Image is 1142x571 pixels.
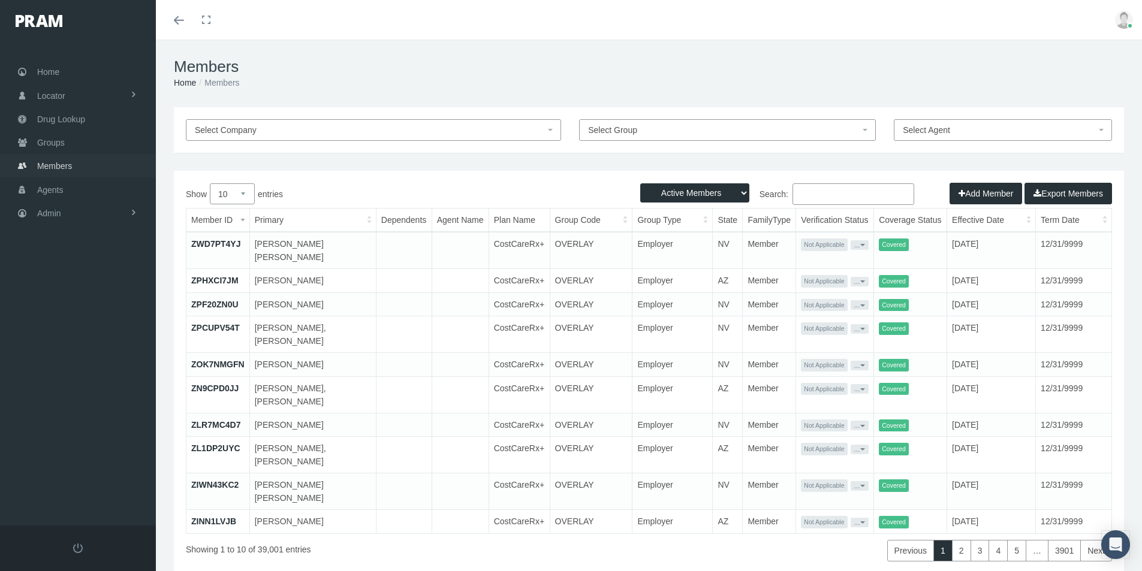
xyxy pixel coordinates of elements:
[249,292,376,316] td: [PERSON_NAME]
[249,353,376,377] td: [PERSON_NAME]
[632,269,713,293] td: Employer
[632,437,713,473] td: Employer
[489,413,550,437] td: CostCareRx+
[947,232,1036,269] td: [DATE]
[632,292,713,316] td: Employer
[249,510,376,533] td: [PERSON_NAME]
[249,437,376,473] td: [PERSON_NAME], [PERSON_NAME]
[588,125,637,135] span: Select Group
[249,413,376,437] td: [PERSON_NAME]
[489,232,550,269] td: CostCareRx+
[432,209,489,232] th: Agent Name
[191,383,239,393] a: ZN9CPD0JJ
[879,443,909,455] span: Covered
[933,540,953,561] a: 1
[550,316,632,353] td: OVERLAY
[632,353,713,377] td: Employer
[16,15,62,27] img: PRAM_20_x_78.png
[249,376,376,413] td: [PERSON_NAME], [PERSON_NAME]
[801,275,847,288] span: Not Applicable
[713,376,743,413] td: AZ
[743,473,796,510] td: Member
[191,300,239,309] a: ZPF20ZN0U
[489,437,550,473] td: CostCareRx+
[947,292,1036,316] td: [DATE]
[851,300,869,310] button: ...
[743,269,796,293] td: Member
[743,316,796,353] td: Member
[550,510,632,533] td: OVERLAY
[1036,510,1111,533] td: 12/31/9999
[550,473,632,510] td: OVERLAY
[489,510,550,533] td: CostCareRx+
[713,292,743,316] td: NV
[550,232,632,269] td: OVERLAY
[947,209,1036,232] th: Effective Date: activate to sort column ascending
[743,510,796,533] td: Member
[186,209,249,232] th: Member ID: activate to sort column ascending
[191,516,236,526] a: ZINN1LVJB
[191,276,239,285] a: ZPHXCI7JM
[632,209,713,232] th: Group Type: activate to sort column ascending
[851,240,869,250] button: ...
[879,516,909,528] span: Covered
[950,183,1022,204] button: Add Member
[801,419,847,432] span: Not Applicable
[37,179,64,201] span: Agents
[851,277,869,286] button: ...
[743,232,796,269] td: Member
[191,443,240,453] a: ZL1DP2UYC
[879,322,909,335] span: Covered
[489,292,550,316] td: CostCareRx+
[249,209,376,232] th: Primary: activate to sort column ascending
[1036,376,1111,413] td: 12/31/9999
[249,316,376,353] td: [PERSON_NAME], [PERSON_NAME]
[713,353,743,377] td: NV
[37,202,61,225] span: Admin
[191,359,245,369] a: ZOK7NMGFN
[713,510,743,533] td: AZ
[1101,530,1130,559] div: Open Intercom Messenger
[879,479,909,492] span: Covered
[874,209,947,232] th: Coverage Status
[1036,209,1111,232] th: Term Date: activate to sort column ascending
[971,540,990,561] a: 3
[947,413,1036,437] td: [DATE]
[37,84,65,107] span: Locator
[851,324,869,334] button: ...
[713,316,743,353] td: NV
[210,183,255,204] select: Showentries
[743,209,796,232] th: FamilyType
[879,419,909,432] span: Covered
[195,125,257,135] span: Select Company
[632,316,713,353] td: Employer
[1036,316,1111,353] td: 12/31/9999
[489,316,550,353] td: CostCareRx+
[649,183,915,205] label: Search:
[37,131,65,154] span: Groups
[37,108,85,131] span: Drug Lookup
[879,359,909,371] span: Covered
[801,383,847,395] span: Not Applicable
[376,209,432,232] th: Dependents
[1036,473,1111,510] td: 12/31/9999
[1036,437,1111,473] td: 12/31/9999
[632,376,713,413] td: Employer
[632,510,713,533] td: Employer
[632,232,713,269] td: Employer
[550,376,632,413] td: OVERLAY
[851,518,869,527] button: ...
[489,209,550,232] th: Plan Name
[801,299,847,312] span: Not Applicable
[249,232,376,269] td: [PERSON_NAME] [PERSON_NAME]
[887,540,934,561] a: Previous
[713,269,743,293] td: AZ
[796,209,874,232] th: Verification Status
[947,376,1036,413] td: [DATE]
[903,125,950,135] span: Select Agent
[550,413,632,437] td: OVERLAY
[1115,11,1133,29] img: user-placeholder.jpg
[713,437,743,473] td: AZ
[713,413,743,437] td: NV
[743,292,796,316] td: Member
